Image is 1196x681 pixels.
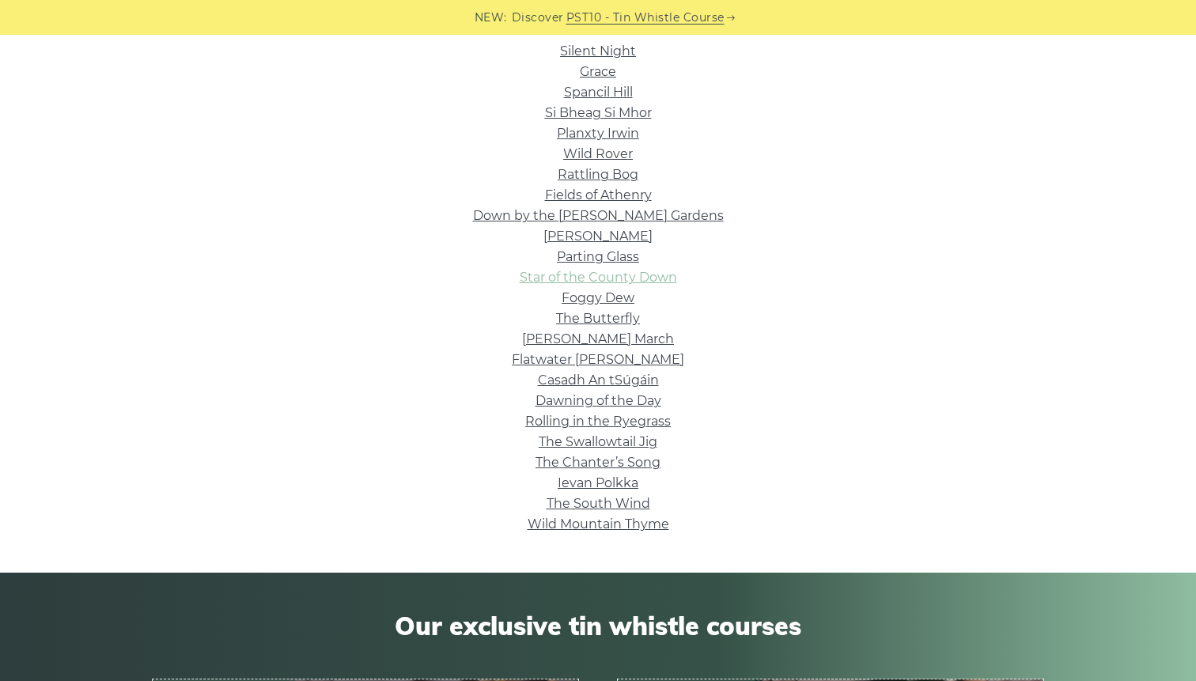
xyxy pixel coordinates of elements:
[512,9,564,27] span: Discover
[557,126,639,141] a: Planxty Irwin
[564,85,633,100] a: Spancil Hill
[580,64,616,79] a: Grace
[558,167,638,182] a: Rattling Bog
[528,516,669,532] a: Wild Mountain Thyme
[545,105,652,120] a: Si­ Bheag Si­ Mhor
[520,270,677,285] a: Star of the County Down
[566,9,725,27] a: PST10 - Tin Whistle Course
[525,414,671,429] a: Rolling in the Ryegrass
[536,393,661,408] a: Dawning of the Day
[539,434,657,449] a: The Swallowtail Jig
[563,146,633,161] a: Wild Rover
[473,208,724,223] a: Down by the [PERSON_NAME] Gardens
[512,352,684,367] a: Flatwater [PERSON_NAME]
[543,229,653,244] a: [PERSON_NAME]
[536,455,660,470] a: The Chanter’s Song
[547,496,650,511] a: The South Wind
[522,331,674,346] a: [PERSON_NAME] March
[152,611,1044,641] span: Our exclusive tin whistle courses
[545,187,652,202] a: Fields of Athenry
[556,311,640,326] a: The Butterfly
[538,373,659,388] a: Casadh An tSúgáin
[562,290,634,305] a: Foggy Dew
[560,44,636,59] a: Silent Night
[558,475,638,490] a: Ievan Polkka
[557,249,639,264] a: Parting Glass
[475,9,507,27] span: NEW:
